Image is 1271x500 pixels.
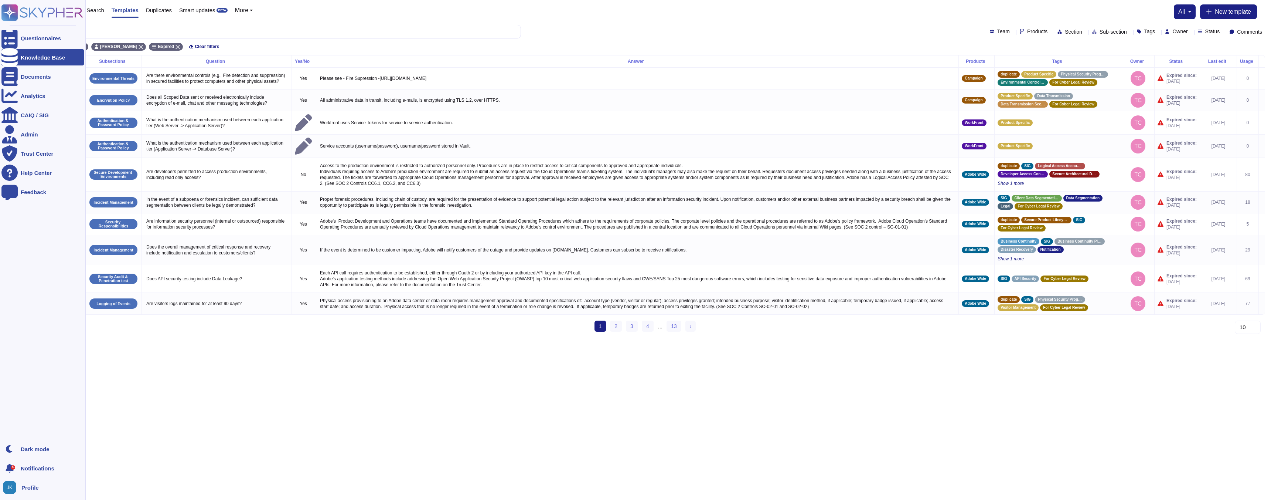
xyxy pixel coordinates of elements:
a: Trust Center [1,145,84,162]
p: Each API call requires authentication to be established, either through Oauth 2 or by including y... [318,268,955,290]
div: Owner [1125,59,1151,64]
div: Last edit [1203,59,1234,64]
p: Authentication & Password Policy [92,119,135,126]
span: duplicate [1001,298,1017,301]
p: Yes [295,247,312,253]
p: Yes [295,221,312,227]
span: For Cyber Legal Review [1052,81,1094,84]
span: Search [86,7,104,13]
img: user [1131,296,1145,311]
span: Expired since: [1166,94,1197,100]
div: [DATE] [1203,247,1234,253]
span: For Cyber Legal Review [1043,306,1085,310]
div: 9+ [11,465,15,470]
div: Question [144,59,289,64]
span: duplicate [1001,72,1017,76]
span: Logical Access Account Standard [1038,164,1082,168]
a: Help Center [1,165,84,181]
span: Product Specific [1001,144,1030,148]
p: Encryption Policy [97,98,130,102]
p: Access to the production environment is restricted to authorized personnel only. Procedures are i... [318,161,955,188]
input: Search by keywords [29,25,521,38]
p: Logging of Events [96,302,130,306]
p: Yes [295,301,312,307]
div: Answer [318,59,955,64]
a: Admin [1,126,84,142]
div: 0 [1240,120,1255,126]
span: Legal [1001,205,1010,208]
span: SIG [1024,298,1030,301]
span: Product Specific [1024,72,1053,76]
span: [PERSON_NAME] [100,44,137,49]
p: Authentication & Password Policy [92,142,135,150]
img: user [3,481,16,494]
p: Environmental Threats [92,77,134,81]
span: [DATE] [1166,202,1197,208]
div: 0 [1240,75,1255,81]
p: Are visitors logs maintained for at least 90 days? [144,299,289,308]
span: Adobe Wide [965,248,986,252]
span: Campaign [965,77,982,80]
p: Adobe's Product Development and Operations teams have documented and implemented Standard Operati... [318,216,955,232]
span: Sub-section [1100,29,1127,34]
img: user [1131,93,1145,108]
span: Expired since: [1166,140,1197,146]
span: Comments [1237,29,1262,34]
div: 69 [1240,276,1255,282]
div: Yes/No [295,59,312,64]
p: Are there environmental controls (e.g., Fire detection and suppression) in secured facilities to ... [144,71,289,86]
p: If the event is determined to be customer impacting, Adobe will notify customers of the outage an... [318,245,955,255]
p: Physical access provisioning to an Adobe data center or data room requires management approval an... [318,296,955,311]
span: Expired since: [1166,273,1197,279]
p: Proper forensic procedures, including chain of custody, are required for the presentation of evid... [318,195,955,210]
span: [DATE] [1166,175,1197,180]
span: For Cyber Legal Review [1043,277,1085,281]
img: user [1131,217,1145,232]
span: Business Continuity Planning [1057,240,1102,243]
div: 0 [1240,97,1255,103]
span: Physical Security Program [1061,72,1105,76]
p: Security Responsibilities [92,220,135,228]
div: [DATE] [1203,120,1234,126]
span: Expired since: [1166,218,1197,224]
div: [DATE] [1203,172,1234,178]
span: Campaign [965,98,982,102]
span: Clear filters [195,44,219,49]
span: More [235,7,248,13]
span: Product Specific [1001,94,1030,98]
span: [DATE] [1166,78,1197,84]
span: Business Continuity [1001,240,1036,243]
span: Show 1 more [998,256,1119,262]
span: SIG [1044,240,1050,243]
span: Product Specific [1001,121,1030,125]
div: Dark mode [21,446,50,452]
span: Notification [1040,248,1061,251]
span: Secure Architectural Design Standards [1052,172,1097,176]
div: [DATE] [1203,301,1234,307]
a: Knowledge Base [1,49,84,65]
img: user [1131,115,1145,130]
img: user [1131,71,1145,86]
div: Feedback [21,189,46,195]
span: Duplicates [146,7,172,13]
div: Admin [21,132,38,137]
p: Are developers permitted to access production environments, including read only access? [144,167,289,182]
div: Products [962,59,991,64]
div: Tags [998,59,1119,64]
div: [DATE] [1203,97,1234,103]
button: More [235,7,253,13]
span: Developer Access Control [1001,172,1045,176]
span: Physical Security Program [1038,298,1082,301]
div: [DATE] [1203,199,1234,205]
span: Adobe Wide [965,173,986,176]
p: Yes [295,276,312,282]
div: 5 [1240,221,1255,227]
span: Smart updates [179,7,215,13]
p: Yes [295,97,312,103]
p: Incident Management [93,248,133,252]
span: › [690,323,692,329]
div: Questionnaires [21,36,61,41]
div: BETA [217,8,227,13]
button: all [1178,9,1191,15]
span: [DATE] [1166,224,1197,230]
